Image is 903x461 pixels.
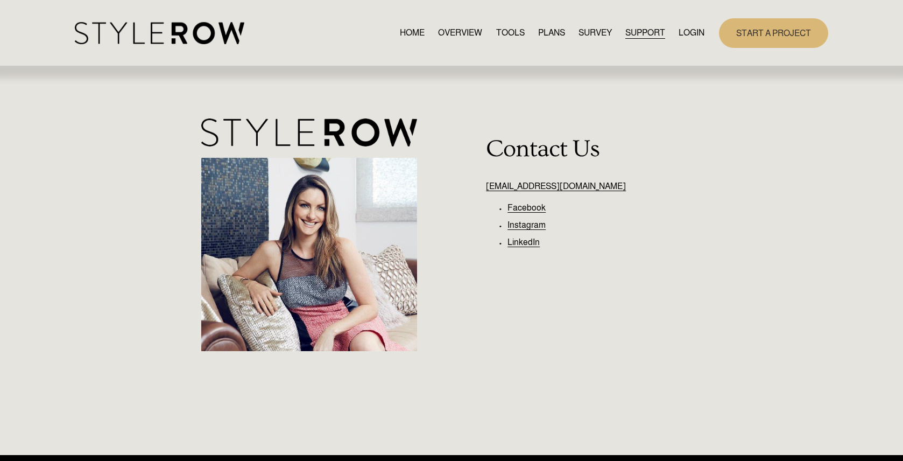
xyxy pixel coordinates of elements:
[507,203,546,212] a: Facebook
[579,26,612,40] a: SURVEY
[538,26,565,40] a: PLANS
[438,26,482,40] a: OVERVIEW
[75,22,244,44] img: StyleRow
[679,26,704,40] a: LOGIN
[507,220,546,229] a: Instagram
[486,136,828,163] h2: Contact Us
[496,26,525,40] a: TOOLS
[400,26,425,40] a: HOME
[486,181,626,191] a: [EMAIL_ADDRESS][DOMAIN_NAME]
[719,18,828,48] a: START A PROJECT
[625,26,665,40] a: folder dropdown
[625,26,665,39] span: SUPPORT
[507,238,540,247] a: LinkedIn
